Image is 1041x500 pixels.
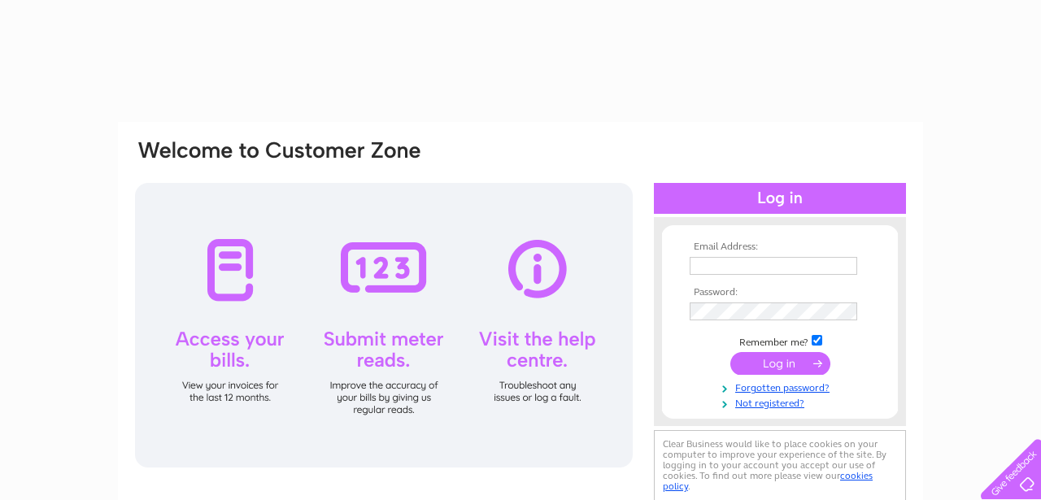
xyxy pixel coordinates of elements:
th: Password: [686,287,874,298]
a: cookies policy [663,470,873,492]
a: Not registered? [690,394,874,410]
td: Remember me? [686,333,874,349]
a: Forgotten password? [690,379,874,394]
th: Email Address: [686,241,874,253]
input: Submit [730,352,830,375]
